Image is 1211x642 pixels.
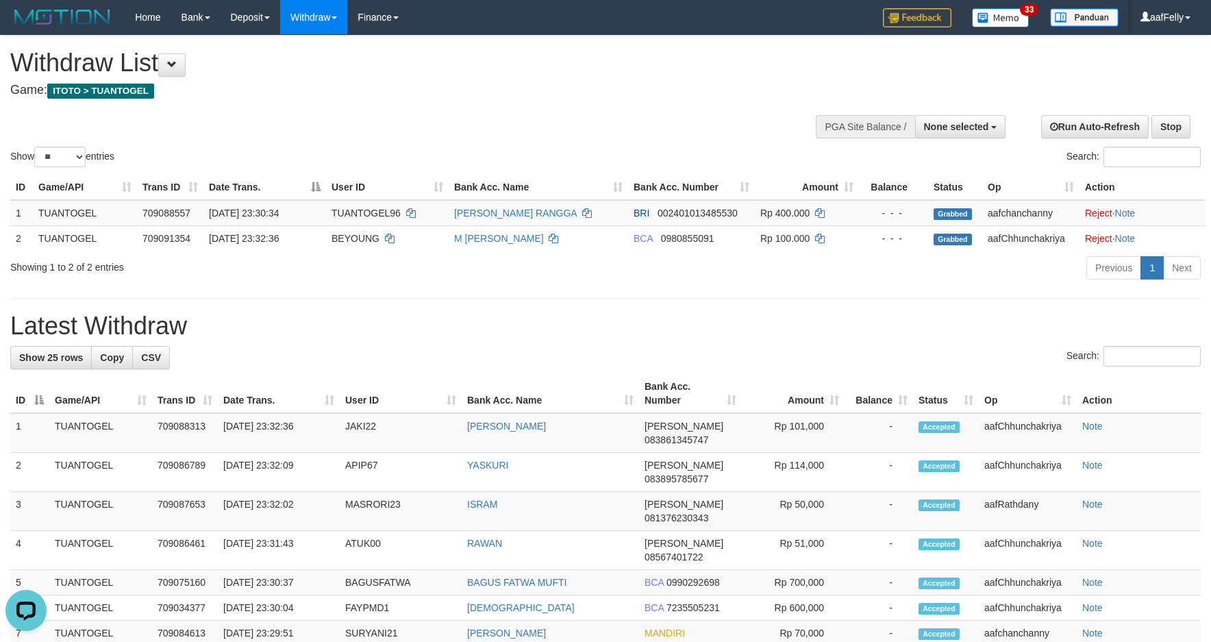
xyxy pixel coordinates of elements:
[883,8,951,27] img: Feedback.jpg
[10,255,495,274] div: Showing 1 to 2 of 2 entries
[203,175,326,200] th: Date Trans.: activate to sort column descending
[1086,256,1141,280] a: Previous
[49,374,152,413] th: Game/API: activate to sort column ascending
[340,595,462,621] td: FAYPMD1
[10,84,794,97] h4: Game:
[1082,538,1103,549] a: Note
[1085,233,1112,244] a: Reject
[913,374,979,413] th: Status: activate to sort column ascending
[645,552,703,563] span: Copy 08567401722 to clipboard
[340,374,462,413] th: User ID: activate to sort column ascending
[209,208,279,219] span: [DATE] 23:30:34
[10,453,49,492] td: 2
[332,233,379,244] span: BEYOUNG
[666,577,720,588] span: Copy 0990292698 to clipboard
[218,531,340,570] td: [DATE] 23:31:43
[742,413,845,453] td: Rp 101,000
[845,531,913,570] td: -
[742,531,845,570] td: Rp 51,000
[845,595,913,621] td: -
[10,413,49,453] td: 1
[742,595,845,621] td: Rp 600,000
[1163,256,1201,280] a: Next
[467,460,508,471] a: YASKURI
[1066,147,1201,167] label: Search:
[141,352,161,363] span: CSV
[34,147,86,167] select: Showentries
[919,499,960,511] span: Accepted
[934,234,972,245] span: Grabbed
[982,225,1079,251] td: aafChhunchakriya
[919,578,960,589] span: Accepted
[1020,3,1038,16] span: 33
[10,147,114,167] label: Show entries
[49,453,152,492] td: TUANTOGEL
[454,233,544,244] a: M [PERSON_NAME]
[934,208,972,220] span: Grabbed
[1050,8,1119,27] img: panduan.png
[152,453,218,492] td: 709086789
[742,374,845,413] th: Amount: activate to sort column ascending
[645,602,664,613] span: BCA
[10,346,92,369] a: Show 25 rows
[1082,421,1103,432] a: Note
[218,374,340,413] th: Date Trans.: activate to sort column ascending
[1115,208,1136,219] a: Note
[845,570,913,595] td: -
[1077,374,1201,413] th: Action
[332,208,401,219] span: TUANTOGEL96
[979,531,1077,570] td: aafChhunchakriya
[454,208,577,219] a: [PERSON_NAME] RANGGA
[49,531,152,570] td: TUANTOGEL
[645,577,664,588] span: BCA
[661,233,714,244] span: Copy 0980855091 to clipboard
[928,175,982,200] th: Status
[152,413,218,453] td: 709088313
[49,492,152,531] td: TUANTOGEL
[152,492,218,531] td: 709087653
[10,312,1201,340] h1: Latest Withdraw
[1066,346,1201,367] label: Search:
[10,531,49,570] td: 4
[10,49,794,77] h1: Withdraw List
[645,628,685,639] span: MANDIRI
[49,570,152,595] td: TUANTOGEL
[137,175,203,200] th: Trans ID: activate to sort column ascending
[49,595,152,621] td: TUANTOGEL
[979,570,1077,595] td: aafChhunchakriya
[467,421,546,432] a: [PERSON_NAME]
[152,570,218,595] td: 709075160
[1115,233,1136,244] a: Note
[1041,115,1149,138] a: Run Auto-Refresh
[1103,147,1201,167] input: Search:
[340,453,462,492] td: APIP67
[142,233,190,244] span: 709091354
[639,374,742,413] th: Bank Acc. Number: activate to sort column ascending
[1079,225,1205,251] td: ·
[10,7,114,27] img: MOTION_logo.png
[340,570,462,595] td: BAGUSFATWA
[919,603,960,615] span: Accepted
[628,175,755,200] th: Bank Acc. Number: activate to sort column ascending
[218,453,340,492] td: [DATE] 23:32:09
[132,346,170,369] a: CSV
[449,175,628,200] th: Bank Acc. Name: activate to sort column ascending
[340,413,462,453] td: JAKI22
[218,570,340,595] td: [DATE] 23:30:37
[1085,208,1112,219] a: Reject
[982,175,1079,200] th: Op: activate to sort column ascending
[742,570,845,595] td: Rp 700,000
[10,225,33,251] td: 2
[462,374,639,413] th: Bank Acc. Name: activate to sort column ascending
[979,413,1077,453] td: aafChhunchakriya
[1103,346,1201,367] input: Search:
[142,208,190,219] span: 709088557
[326,175,449,200] th: User ID: activate to sort column ascending
[218,492,340,531] td: [DATE] 23:32:02
[742,492,845,531] td: Rp 50,000
[979,374,1077,413] th: Op: activate to sort column ascending
[645,499,723,510] span: [PERSON_NAME]
[645,421,723,432] span: [PERSON_NAME]
[10,492,49,531] td: 3
[634,233,653,244] span: BCA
